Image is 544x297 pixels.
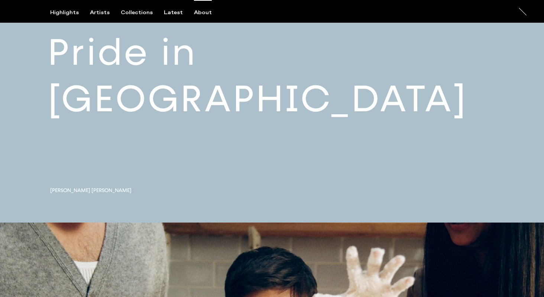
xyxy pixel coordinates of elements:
div: Latest [164,9,183,16]
button: About [194,9,223,16]
div: Collections [121,9,153,16]
button: Highlights [50,9,90,16]
div: Highlights [50,9,79,16]
button: Collections [121,9,164,16]
div: Artists [90,9,110,16]
button: Artists [90,9,121,16]
div: About [194,9,212,16]
button: Latest [164,9,194,16]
